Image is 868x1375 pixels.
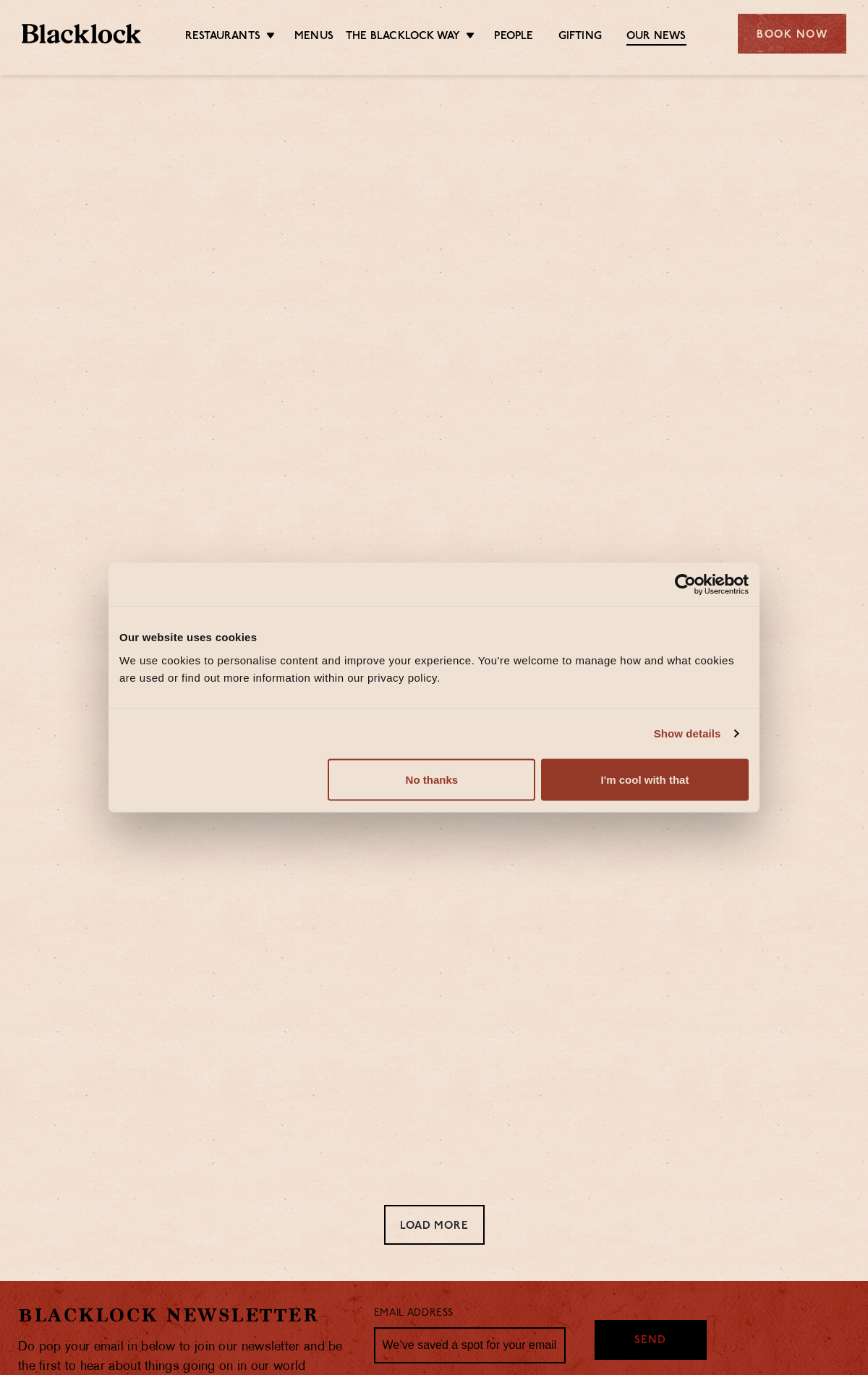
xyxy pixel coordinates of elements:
[119,629,749,646] div: Our website uses cookies
[738,14,846,54] div: Book Now
[494,30,533,44] a: People
[328,758,535,800] button: No thanks
[374,1327,566,1363] input: We’ve saved a spot for your email...
[18,1303,352,1328] h2: Blacklock Newsletter
[634,1333,666,1350] span: Send
[654,725,738,742] a: Show details
[119,651,749,686] div: We use cookies to personalise content and improve your experience. You're welcome to manage how a...
[384,1205,485,1245] div: Load More
[374,1306,454,1322] label: Email Address
[346,30,460,44] a: The Blacklock Way
[22,24,141,44] img: BL_Textured_Logo-footer-cropped.svg
[626,30,686,46] a: Our News
[294,30,333,44] a: Menus
[622,574,749,596] a: Usercentrics Cookiebot - opens in a new window
[558,30,602,44] a: Gifting
[541,758,749,800] button: I'm cool with that
[185,30,260,44] a: Restaurants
